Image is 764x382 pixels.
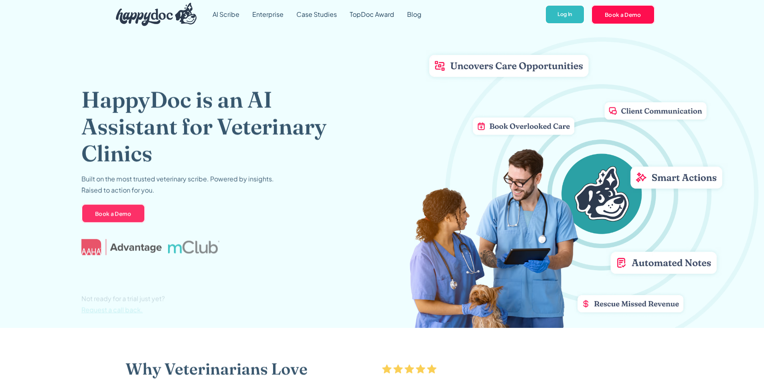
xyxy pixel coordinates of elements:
[545,5,585,24] a: Log In
[591,5,655,24] a: Book a Demo
[81,293,165,315] p: Not ready for a trial just yet?
[81,204,145,223] a: Book a Demo
[116,3,197,26] img: HappyDoc Logo: A happy dog with his ear up, listening.
[168,241,219,253] img: mclub logo
[81,305,143,314] span: Request a call back.
[81,239,162,255] img: AAHA Advantage logo
[81,173,274,196] p: Built on the most trusted veterinary scribe. Powered by insights. Raised to action for you.
[109,1,197,28] a: home
[81,86,352,167] h1: HappyDoc is an AI Assistant for Veterinary Clinics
